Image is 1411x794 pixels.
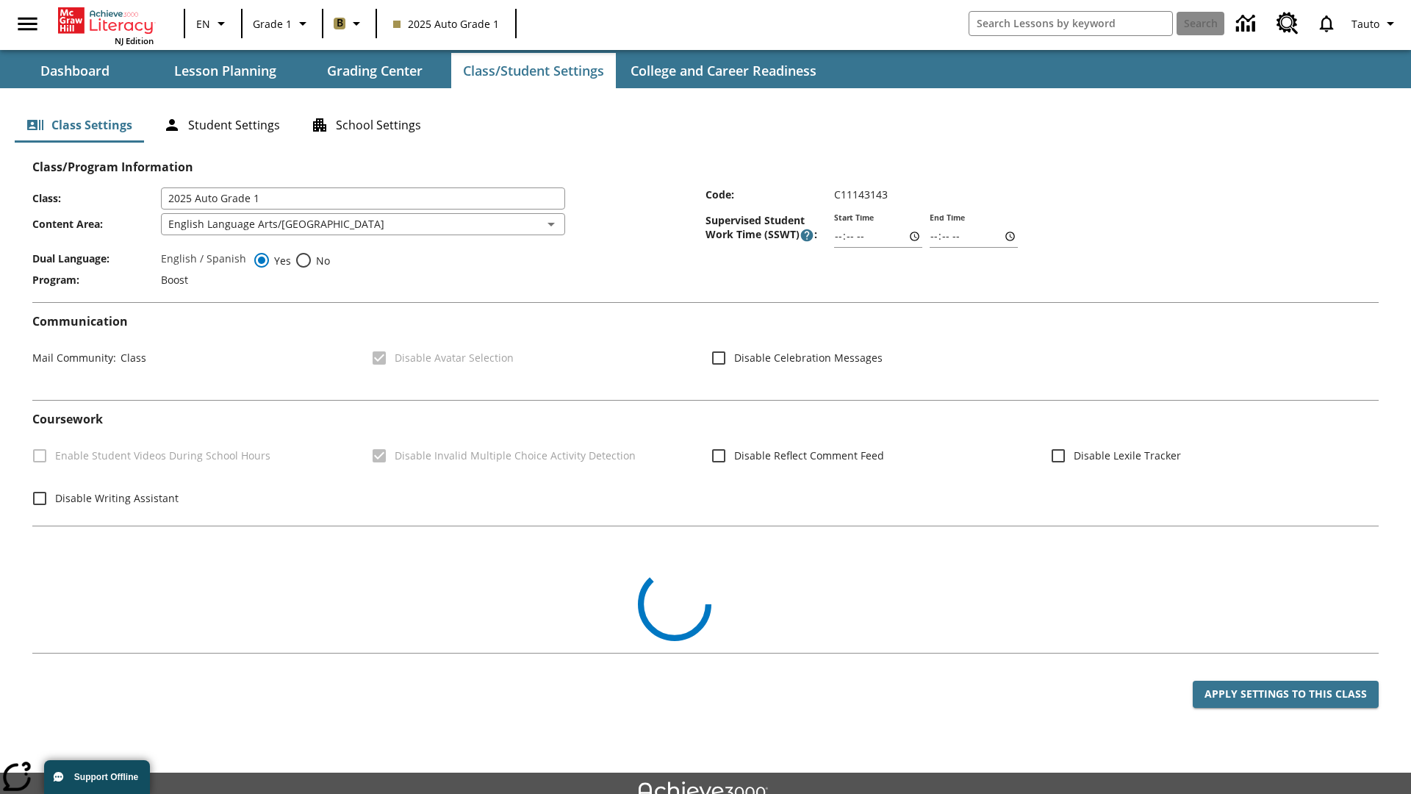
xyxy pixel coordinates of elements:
button: Student Settings [151,107,292,143]
button: Boost Class color is light brown. Change class color [328,10,371,37]
span: Disable Writing Assistant [55,490,179,506]
span: NJ Edition [115,35,154,46]
button: Language: EN, Select a language [190,10,237,37]
button: Class Settings [15,107,144,143]
span: Dual Language : [32,251,161,265]
h2: Course work [32,412,1379,426]
button: School Settings [299,107,433,143]
span: Enable Student Videos During School Hours [55,448,270,463]
label: End Time [930,212,965,223]
label: Start Time [834,212,874,223]
div: Class/Program Information [32,174,1379,290]
div: Coursework [32,412,1379,513]
button: Profile/Settings [1346,10,1405,37]
input: Class [161,187,565,210]
button: Dashboard [1,53,148,88]
span: No [312,253,330,268]
span: Disable Invalid Multiple Choice Activity Detection [395,448,636,463]
div: Communication [32,315,1379,388]
button: Supervised Student Work Time is the timeframe when students can take LevelSet and when lessons ar... [800,228,814,243]
div: English Language Arts/[GEOGRAPHIC_DATA] [161,213,565,235]
span: Support Offline [74,772,138,782]
span: Disable Reflect Comment Feed [734,448,884,463]
span: C11143143 [834,187,888,201]
span: EN [196,16,210,32]
a: Home [58,6,154,35]
span: Disable Avatar Selection [395,350,514,365]
a: Resource Center, Will open in new tab [1268,4,1307,43]
span: B [337,14,343,32]
span: Grade 1 [253,16,292,32]
a: Notifications [1307,4,1346,43]
button: Class/Student Settings [451,53,616,88]
button: Lesson Planning [151,53,298,88]
input: search field [969,12,1172,35]
h2: Communication [32,315,1379,329]
span: Class : [32,191,161,205]
span: Mail Community : [32,351,116,365]
button: Grading Center [301,53,448,88]
span: Disable Lexile Tracker [1074,448,1181,463]
span: Class [116,351,146,365]
button: College and Career Readiness [619,53,828,88]
div: Class Collections [32,538,1379,641]
div: Class/Student Settings [15,107,1396,143]
button: Support Offline [44,760,150,794]
span: 2025 Auto Grade 1 [393,16,499,32]
span: Tauto [1351,16,1379,32]
button: Apply Settings to this Class [1193,681,1379,708]
h2: Class/Program Information [32,160,1379,174]
span: Content Area : [32,217,161,231]
span: Boost [161,273,188,287]
button: Open side menu [6,2,49,46]
span: Program : [32,273,161,287]
label: English / Spanish [161,251,246,269]
span: Yes [270,253,291,268]
button: Grade: Grade 1, Select a grade [247,10,317,37]
div: Home [58,4,154,46]
span: Supervised Student Work Time (SSWT) : [705,213,834,243]
span: Code : [705,187,834,201]
a: Data Center [1227,4,1268,44]
span: Disable Celebration Messages [734,350,883,365]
